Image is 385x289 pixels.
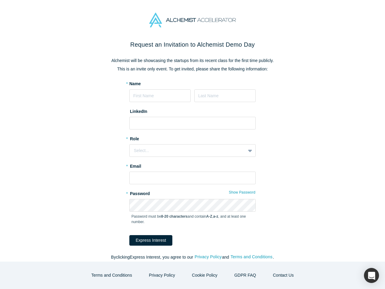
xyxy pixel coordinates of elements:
[66,254,319,260] p: By clicking Express Interest , you agree to our and .
[266,270,300,281] button: Contact Us
[228,270,262,281] a: GDPR FAQ
[149,13,236,27] img: Alchemist Accelerator Logo
[66,40,319,49] h2: Request an Invitation to Alchemist Demo Day
[161,214,188,219] strong: 8-20 characters
[129,106,147,115] label: LinkedIn
[66,66,319,72] p: This is an invite only event. To get invited, please share the following information:
[134,148,241,154] div: Select...
[229,188,256,196] button: Show Password
[129,134,256,142] label: Role
[129,235,172,246] button: Express Interest
[129,89,191,102] input: First Name
[129,188,256,197] label: Password
[129,161,256,169] label: Email
[143,270,181,281] button: Privacy Policy
[230,253,273,260] button: Terms and Conditions
[194,89,256,102] input: Last Name
[85,270,138,281] button: Terms and Conditions
[186,270,224,281] button: Cookie Policy
[66,57,319,64] p: Alchemist will be showcasing the startups from its recent class for the first time publicly.
[129,81,141,87] label: Name
[131,214,254,225] p: Password must be and contain , , and at least one number.
[194,253,222,260] button: Privacy Policy
[213,214,218,219] strong: a-z
[206,214,212,219] strong: A-Z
